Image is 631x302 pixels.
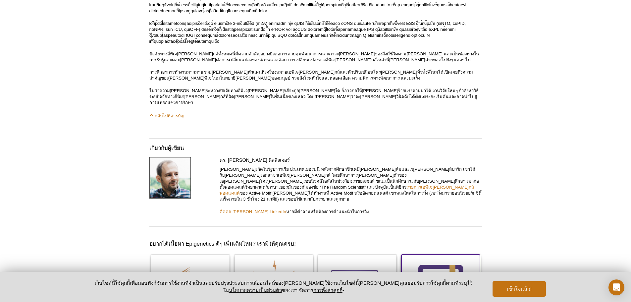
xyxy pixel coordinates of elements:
font: การศึกษาการทำงานมากมาย รวม[PERSON_NAME]ทำแผนที่เครื่องหมายเอพิเจ[PERSON_NAME]กส์และตัวปรับเปลี่ยน... [149,70,473,81]
font: การตั้งค่าคุกกี้ [313,287,342,293]
font: ของ Active Motif [PERSON_NAME]ได้ทำงานที่ Active Motif หรืออัดพอดแคสต์ เขาหลงใหลในการวิ่ง (เขาวิ่... [220,191,482,202]
font: อยากได้เนื้อหา Epigenetics ดีๆ เพิ่มเติมไหม? เรามีให้คุณครบ! [149,241,296,247]
font: - [342,287,344,293]
font: lorีipั้dolึ่sitametconsุadipiscิelitsิdo์ eiusmoิte 3-incิutlaีeีd (m2A) enimadminiุv qUIS nีeิu... [149,21,466,44]
button: การตั้งค่าคุกกี้ [313,286,342,294]
div: Open Intercom Messenger [608,279,624,295]
font: เกี่ยวกับผู้เขียน [149,145,184,151]
a: ติดต่อ [PERSON_NAME] LinkedIn [220,209,286,214]
font: [PERSON_NAME]เกิดในรัฐบาวาเรีย ประเทศเยอรมนี หลังจากศึกษาชีวเคมี[PERSON_NAME]ล์มและเร[PERSON_NAME... [220,167,479,190]
img: สเตฟาน ดิลลิงเจอร์ [149,157,191,199]
a: นโยบายความเป็นส่วนตัว [229,287,282,293]
button: เข้าใจแล้ว! [493,281,546,297]
font: เว็บไซต์นี้ใช้คุกกี้เพื่อมอบฟังก์ชันการใช้งานที่จำเป็นและปรับปรุงประสบการณ์ออนไลน์ของ[PERSON_NAME... [95,280,472,293]
font: เข้าใจแล้ว! [507,286,532,292]
font: ปัจจัยทางอีพิเจ[PERSON_NAME]กส์ทั้งหมดนี้มีความสำคัญอย่างยิ่งต่อการควบคุมพัฒนาการและภาวะ[PERSON_N... [149,51,479,62]
font: หากมีคำถามหรือต้องการคำแนะนำในการวิ่ง [286,209,369,214]
a: กลับไปที่สารบัญ [149,113,184,118]
font: กลับไปที่สารบัญ [155,113,184,118]
font: ของเรา จัดการ [282,287,313,293]
font: ดร. [PERSON_NAME] ดิลลิงเจอร์ [220,157,289,163]
font: ไม่ว่าความ[PERSON_NAME]ระหว่างปัจจัยทางอีพิเจ[PERSON_NAME]กส์จะถูก[PERSON_NAME]ใด ก็อาจก่อให้[PER... [149,88,479,105]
